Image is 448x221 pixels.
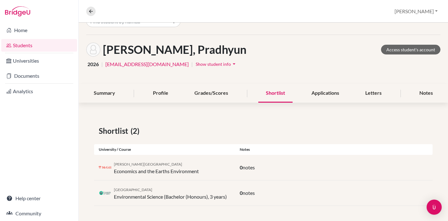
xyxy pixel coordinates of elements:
[5,6,30,16] img: Bridge-U
[114,185,227,201] div: Environmental Science (Bachelor (Honours), 3 years)
[187,84,236,103] div: Grades/Scores
[235,147,433,152] div: Notes
[94,147,235,152] div: University / Course
[1,85,77,98] a: Analytics
[114,160,199,175] div: Economics and the Earths Environment
[427,200,442,215] div: Open Intercom Messenger
[105,60,189,68] a: [EMAIL_ADDRESS][DOMAIN_NAME]
[1,24,77,37] a: Home
[131,125,142,137] span: (2)
[99,165,111,170] img: ca_mcg_2_lijyyo.png
[86,42,100,57] img: Pradhyun RAMSUNDER's avatar
[258,84,293,103] div: Shortlist
[240,190,243,196] span: 0
[1,54,77,67] a: Universities
[1,70,77,82] a: Documents
[101,60,103,68] span: |
[145,84,176,103] div: Profile
[114,187,152,192] span: [GEOGRAPHIC_DATA]
[86,84,123,103] div: Summary
[412,84,440,103] div: Notes
[114,162,182,167] span: [PERSON_NAME][GEOGRAPHIC_DATA]
[87,60,99,68] span: 2026
[195,59,238,69] button: Show student infoarrow_drop_down
[196,61,231,67] span: Show student info
[243,164,255,170] span: notes
[243,190,255,196] span: notes
[231,61,237,67] i: arrow_drop_down
[103,43,246,56] h1: [PERSON_NAME], Pradhyun
[1,207,77,220] a: Community
[392,5,440,17] button: [PERSON_NAME]
[191,60,193,68] span: |
[1,192,77,205] a: Help center
[1,39,77,52] a: Students
[381,45,440,54] a: Access student's account
[99,189,111,197] img: gb_e84_g00kct56.png
[99,125,131,137] span: Shortlist
[304,84,347,103] div: Applications
[240,164,243,170] span: 0
[358,84,389,103] div: Letters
